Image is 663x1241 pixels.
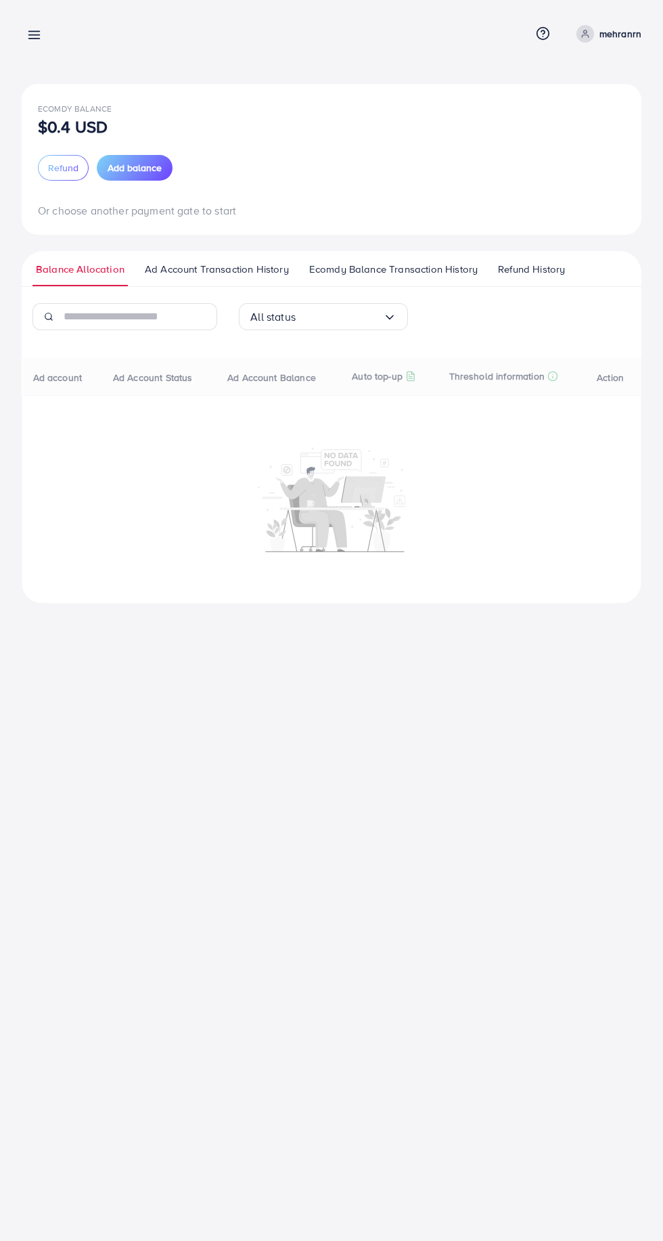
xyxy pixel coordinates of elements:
span: Balance Allocation [36,262,124,277]
span: Refund [48,161,78,175]
button: Add balance [97,155,173,181]
p: Or choose another payment gate to start [38,202,625,219]
button: Refund [38,155,89,181]
span: Refund History [498,262,565,277]
span: All status [250,307,296,328]
span: Ad Account Transaction History [145,262,289,277]
span: Ecomdy Balance Transaction History [309,262,478,277]
p: mehranrn [599,26,641,42]
span: Ecomdy Balance [38,103,112,114]
input: Search for option [296,307,383,328]
a: mehranrn [571,25,641,43]
span: Add balance [108,161,162,175]
div: Search for option [239,303,408,330]
p: $0.4 USD [38,118,108,135]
